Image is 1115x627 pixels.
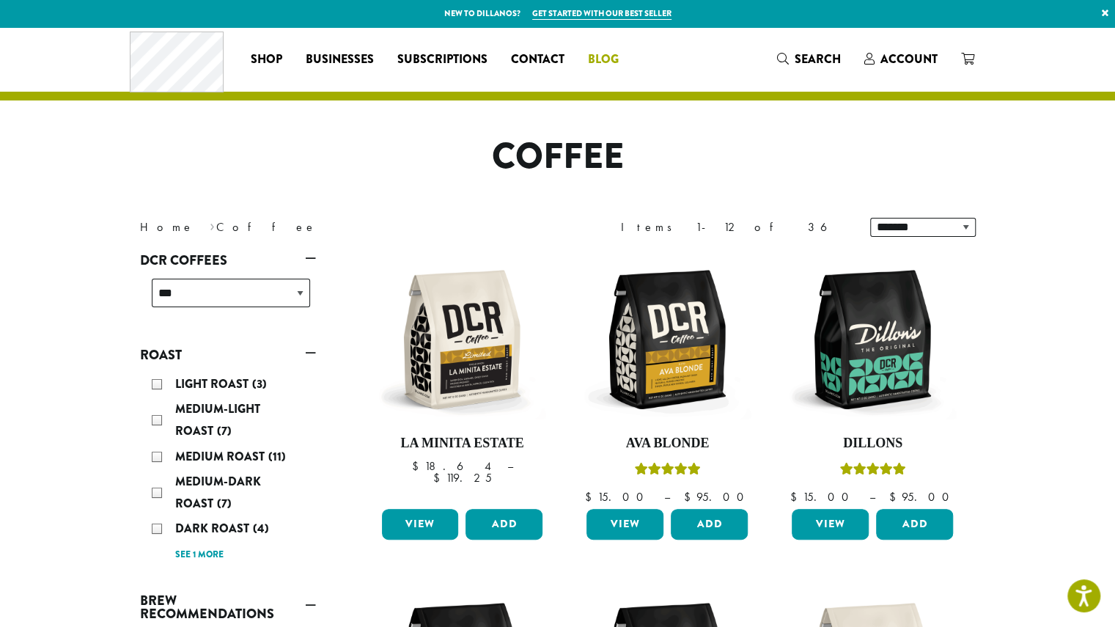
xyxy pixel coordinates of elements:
img: DCR-12oz-Ava-Blonde-Stock-scaled.png [583,255,751,424]
span: Contact [511,51,564,69]
img: DCR-12oz-Dillons-Stock-scaled.png [788,255,957,424]
span: (7) [217,495,232,512]
a: Get started with our best seller [532,7,671,20]
span: (11) [268,448,286,465]
a: View [792,509,869,540]
bdi: 95.00 [683,489,750,505]
h4: Ava Blonde [583,436,751,452]
span: Account [880,51,938,67]
span: – [663,489,669,505]
span: – [869,489,875,505]
img: DCR-12oz-La-Minita-Estate-Stock-scaled.png [378,255,546,424]
span: $ [683,489,696,505]
span: $ [790,489,802,505]
h4: Dillons [788,436,957,452]
span: Businesses [306,51,374,69]
a: Ava BlondeRated 5.00 out of 5 [583,255,751,503]
span: $ [888,489,901,505]
bdi: 15.00 [790,489,855,505]
span: Search [795,51,841,67]
a: DillonsRated 5.00 out of 5 [788,255,957,503]
span: Light Roast [175,375,252,392]
a: Shop [239,48,294,71]
span: Dark Roast [175,520,253,537]
span: › [210,213,215,236]
div: Items 1-12 of 36 [621,219,848,236]
a: DCR Coffees [140,248,316,273]
a: View [586,509,663,540]
span: Medium-Dark Roast [175,473,261,512]
span: (4) [253,520,269,537]
bdi: 15.00 [584,489,650,505]
a: View [382,509,459,540]
span: Shop [251,51,282,69]
span: $ [411,458,424,474]
h4: La Minita Estate [378,436,547,452]
a: Brew Recommendations [140,588,316,626]
div: Rated 5.00 out of 5 [634,461,700,483]
span: Medium-Light Roast [175,400,260,439]
bdi: 95.00 [888,489,955,505]
button: Add [876,509,953,540]
bdi: 119.25 [433,470,491,485]
a: Home [140,219,194,235]
div: DCR Coffees [140,273,316,325]
span: (7) [217,422,232,439]
div: Roast [140,367,316,571]
nav: Breadcrumb [140,219,536,236]
span: $ [433,470,445,485]
span: Subscriptions [397,51,487,69]
a: La Minita Estate [378,255,547,503]
span: (3) [252,375,267,392]
h1: Coffee [129,136,987,178]
button: Add [671,509,748,540]
a: See 1 more [175,548,224,562]
a: Roast [140,342,316,367]
span: Blog [588,51,619,69]
button: Add [465,509,542,540]
div: Rated 5.00 out of 5 [839,461,905,483]
a: Search [765,47,853,71]
bdi: 18.64 [411,458,493,474]
span: Medium Roast [175,448,268,465]
span: $ [584,489,597,505]
span: – [507,458,512,474]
